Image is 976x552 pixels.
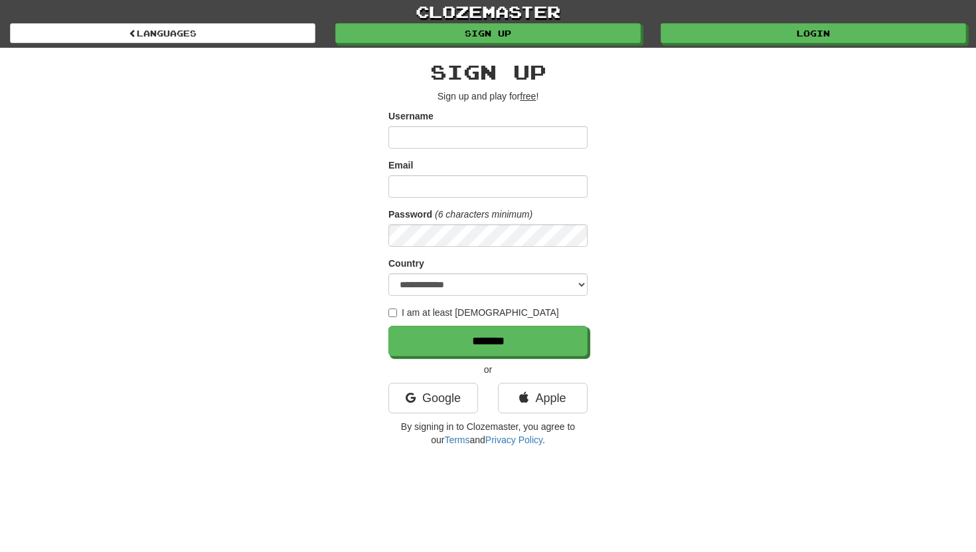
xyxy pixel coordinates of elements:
[498,383,588,413] a: Apple
[388,90,588,103] p: Sign up and play for !
[10,23,315,43] a: Languages
[444,435,469,445] a: Terms
[388,208,432,221] label: Password
[388,383,478,413] a: Google
[485,435,542,445] a: Privacy Policy
[388,306,559,319] label: I am at least [DEMOGRAPHIC_DATA]
[388,109,434,123] label: Username
[388,420,588,447] p: By signing in to Clozemaster, you agree to our and .
[388,257,424,270] label: Country
[435,209,532,220] em: (6 characters minimum)
[388,363,588,376] p: or
[388,309,397,317] input: I am at least [DEMOGRAPHIC_DATA]
[335,23,641,43] a: Sign up
[388,159,413,172] label: Email
[661,23,966,43] a: Login
[388,61,588,83] h2: Sign up
[520,91,536,102] u: free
